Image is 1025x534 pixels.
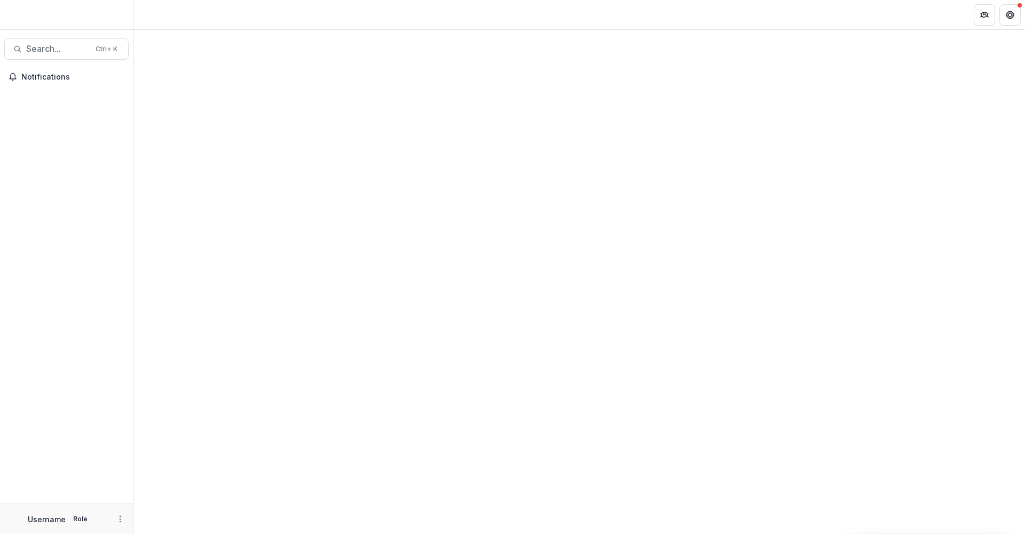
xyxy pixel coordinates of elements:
button: Notifications [4,68,129,85]
p: Username [28,514,66,525]
span: Notifications [21,73,124,82]
button: Partners [974,4,995,26]
p: Role [70,514,91,524]
button: More [114,513,127,525]
span: Search... [26,44,89,54]
div: Ctrl + K [93,43,120,55]
button: Get Help [999,4,1021,26]
nav: breadcrumb [138,7,183,22]
button: Search... [4,38,129,60]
